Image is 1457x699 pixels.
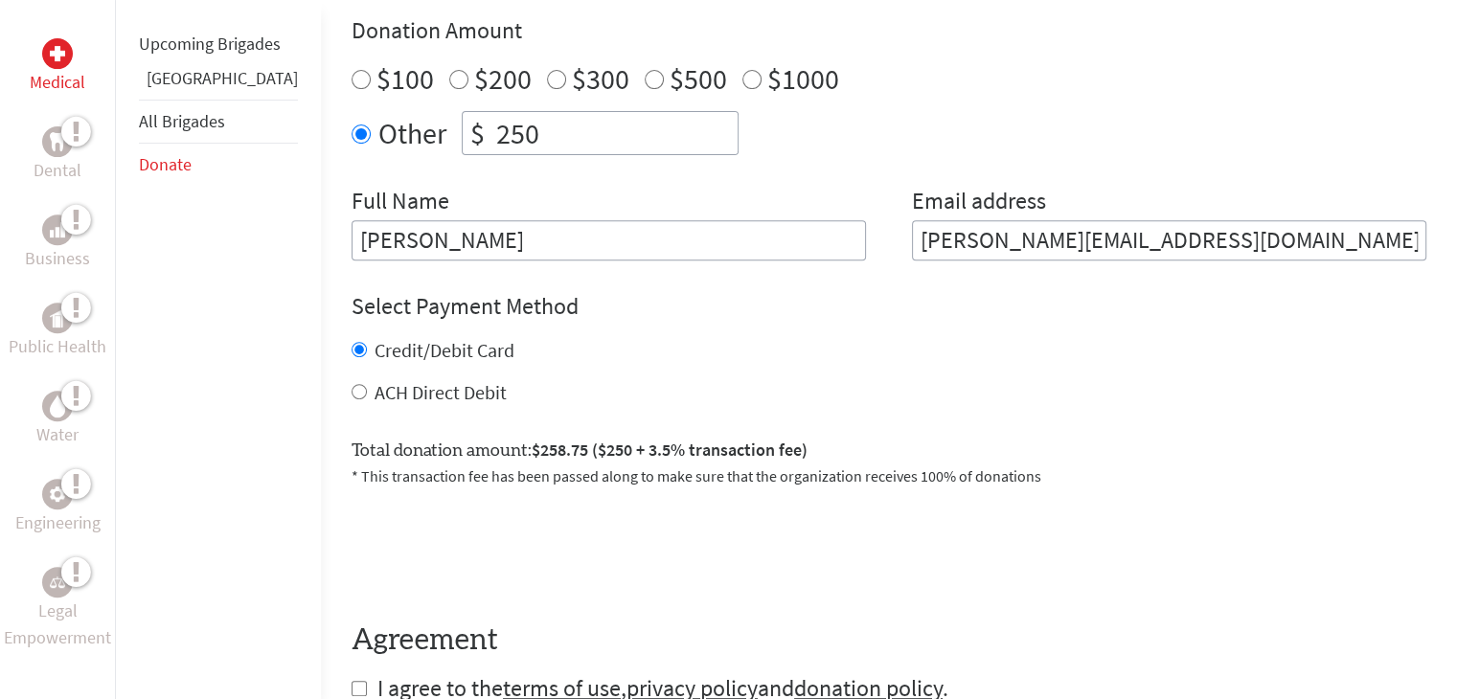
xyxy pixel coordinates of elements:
[912,186,1046,220] label: Email address
[139,153,192,175] a: Donate
[352,220,866,260] input: Enter Full Name
[50,576,65,588] img: Legal Empowerment
[139,33,281,55] a: Upcoming Brigades
[378,111,446,155] label: Other
[912,220,1426,260] input: Your Email
[492,112,738,154] input: Enter Amount
[42,303,73,333] div: Public Health
[352,437,808,464] label: Total donation amount:
[15,509,101,536] p: Engineering
[9,333,106,360] p: Public Health
[352,623,1426,658] h4: Agreement
[352,510,643,585] iframe: reCAPTCHA
[50,132,65,150] img: Dental
[50,308,65,327] img: Public Health
[50,222,65,237] img: Business
[42,391,73,421] div: Water
[376,60,434,97] label: $100
[34,126,81,184] a: DentalDental
[352,464,1426,487] p: * This transaction fee has been passed along to make sure that the organization receives 100% of ...
[139,100,298,144] li: All Brigades
[42,567,73,598] div: Legal Empowerment
[30,69,85,96] p: Medical
[147,67,298,89] a: [GEOGRAPHIC_DATA]
[30,38,85,96] a: MedicalMedical
[463,112,492,154] div: $
[15,479,101,536] a: EngineeringEngineering
[50,486,65,502] img: Engineering
[9,303,106,360] a: Public HealthPublic Health
[767,60,839,97] label: $1000
[4,598,111,651] p: Legal Empowerment
[139,144,298,186] li: Donate
[42,126,73,157] div: Dental
[34,157,81,184] p: Dental
[36,391,79,448] a: WaterWater
[474,60,532,97] label: $200
[139,65,298,100] li: Greece
[572,60,629,97] label: $300
[139,23,298,65] li: Upcoming Brigades
[25,245,90,272] p: Business
[670,60,727,97] label: $500
[42,38,73,69] div: Medical
[139,110,225,132] a: All Brigades
[50,46,65,61] img: Medical
[4,567,111,651] a: Legal EmpowermentLegal Empowerment
[42,214,73,245] div: Business
[352,291,1426,322] h4: Select Payment Method
[352,186,449,220] label: Full Name
[532,439,808,461] span: $258.75 ($250 + 3.5% transaction fee)
[42,479,73,509] div: Engineering
[25,214,90,272] a: BusinessBusiness
[352,15,1426,46] h4: Donation Amount
[50,395,65,417] img: Water
[375,380,507,404] label: ACH Direct Debit
[375,338,514,362] label: Credit/Debit Card
[36,421,79,448] p: Water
